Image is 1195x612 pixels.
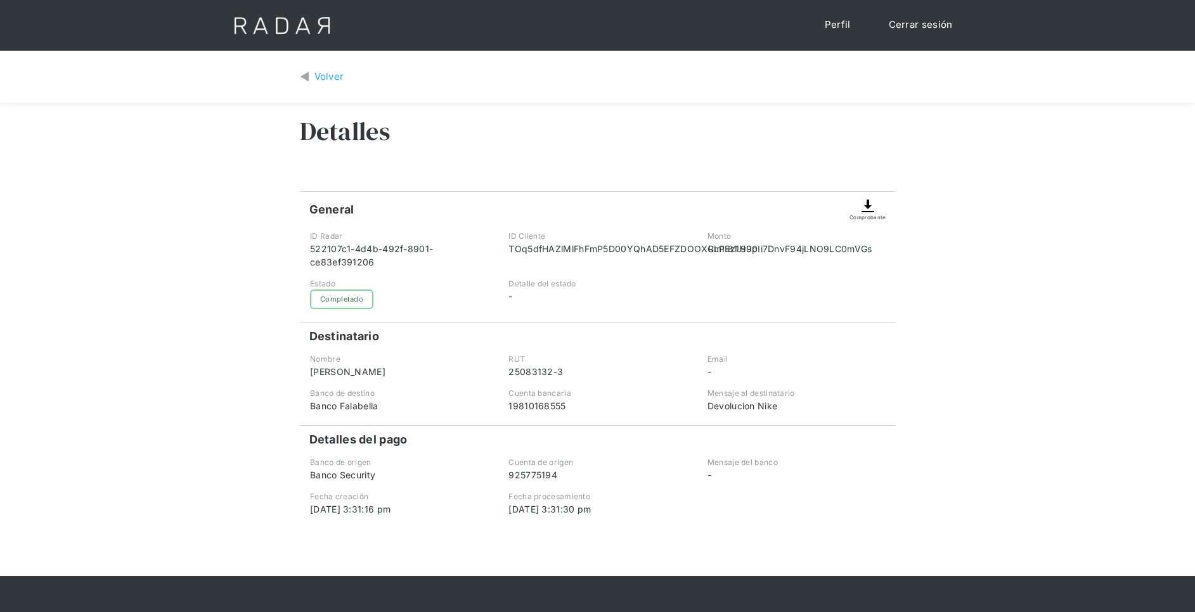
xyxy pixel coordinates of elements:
[310,388,488,399] div: Banco de destino
[300,115,390,147] h3: Detalles
[812,13,863,37] a: Perfil
[707,354,885,365] div: Email
[707,388,885,399] div: Mensaje al destinatario
[310,242,488,269] div: 522107c1-4d4b-492f-8901-ce83ef391206
[876,13,966,37] a: Cerrar sesión
[707,231,885,242] div: Monto
[508,242,686,255] div: TOq5dfHAZlMlFhFmP5D00YQhAD5EFZDOOXRm1Ez1H9pIi7DnvF94jLNO9LC0mVGs
[310,491,488,502] div: Fecha creación
[508,354,686,365] div: RUT
[707,365,885,378] div: -
[310,468,488,481] div: Banco Security
[310,290,373,309] div: Completado
[508,399,686,412] div: 19810168555
[707,457,885,468] div: Mensaje del banco
[310,399,488,412] div: Banco Falabella
[707,242,885,255] div: CLP 81.990
[300,70,344,84] a: Volver
[508,468,686,481] div: 925775194
[310,354,488,365] div: Nombre
[707,468,885,481] div: -
[508,457,686,468] div: Cuenta de origen
[508,502,686,516] div: [DATE] 3:31:30 pm
[508,388,686,399] div: Cuenta bancaria
[310,278,488,290] div: Estado
[508,231,686,242] div: ID Cliente
[309,202,354,217] h4: General
[508,290,686,303] div: -
[508,365,686,378] div: 25083132-3
[314,70,344,84] div: Volver
[309,432,408,447] h4: Detalles del pago
[508,278,686,290] div: Detalle del estado
[310,365,488,378] div: [PERSON_NAME]
[508,491,686,502] div: Fecha procesamiento
[707,399,885,412] div: Devolucion Nike
[309,329,380,344] h4: Destinatario
[849,214,886,221] div: Comprobante
[310,457,488,468] div: Banco de origen
[860,198,875,214] img: Descargar comprobante
[310,502,488,516] div: [DATE] 3:31:16 pm
[310,231,488,242] div: ID Radar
